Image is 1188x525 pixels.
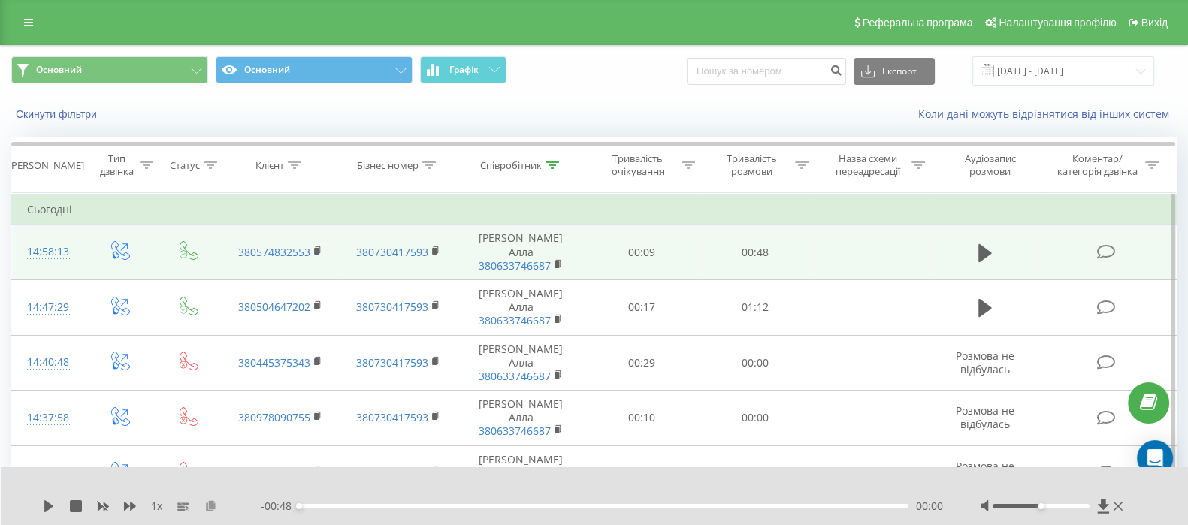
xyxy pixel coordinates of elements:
td: 00:17 [585,279,698,335]
div: Тривалість очікування [598,152,677,178]
a: 380667632196 [238,466,310,480]
span: Основний [36,64,82,76]
td: [PERSON_NAME] Алла [458,225,585,280]
td: 00:00 [698,445,812,501]
span: - 00:48 [261,499,299,514]
a: 380633746687 [479,258,551,273]
td: 00:29 [585,335,698,391]
a: 380445375343 [238,355,310,370]
a: 380730417593 [356,245,428,259]
a: 380730417593 [356,410,428,424]
div: 14:58:13 [27,237,69,267]
div: Назва схеми переадресації [827,152,908,178]
input: Пошук за номером [687,58,846,85]
td: Сьогодні [12,195,1177,225]
button: Графік [420,56,506,83]
td: [PERSON_NAME] Алла [458,391,585,446]
span: Вихід [1141,17,1168,29]
td: 00:09 [585,225,698,280]
div: 14:36:14 [27,458,69,487]
td: 01:12 [698,279,812,335]
span: Реферальна програма [863,17,973,29]
a: 380504647202 [238,300,310,314]
div: Open Intercom Messenger [1137,440,1173,476]
div: Тип дзвінка [98,152,136,178]
div: 14:40:48 [27,348,69,377]
a: Коли дані можуть відрізнятися вiд інших систем [918,107,1177,121]
a: 380730417593 [356,355,428,370]
span: Графік [449,65,479,75]
td: 00:10 [585,391,698,446]
div: Аудіозапис розмови [944,152,1035,178]
a: 380730417593 [356,300,428,314]
div: [PERSON_NAME] [8,159,84,172]
span: Розмова не відбулась [956,459,1014,487]
div: Співробітник [480,159,542,172]
span: Розмова не відбулась [956,348,1014,376]
span: 00:00 [916,499,943,514]
a: 380574832553 [238,245,310,259]
div: Accessibility label [1038,503,1044,509]
span: 1 x [151,499,162,514]
div: 14:47:29 [27,293,69,322]
button: Основний [11,56,208,83]
button: Експорт [854,58,935,85]
div: Клієнт [255,159,284,172]
button: Основний [216,56,413,83]
a: 380633746687 [479,313,551,327]
div: Коментар/категорія дзвінка [1053,152,1141,178]
div: Accessibility label [296,503,302,509]
td: 00:42 [585,445,698,501]
td: 00:00 [698,391,812,446]
a: 380633746687 [479,369,551,383]
div: Статус [170,159,200,172]
div: 14:37:58 [27,403,69,433]
td: 00:00 [698,335,812,391]
span: Налаштування профілю [999,17,1116,29]
div: Бізнес номер [357,159,419,172]
button: Скинути фільтри [11,107,104,121]
a: 380633746687 [479,424,551,438]
td: 00:48 [698,225,812,280]
td: [PERSON_NAME] Алла [458,445,585,501]
a: 380978090755 [238,410,310,424]
span: Розмова не відбулась [956,403,1014,431]
a: 380730417593 [356,466,428,480]
td: [PERSON_NAME] Алла [458,335,585,391]
div: Тривалість розмови [712,152,791,178]
td: [PERSON_NAME] Алла [458,279,585,335]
